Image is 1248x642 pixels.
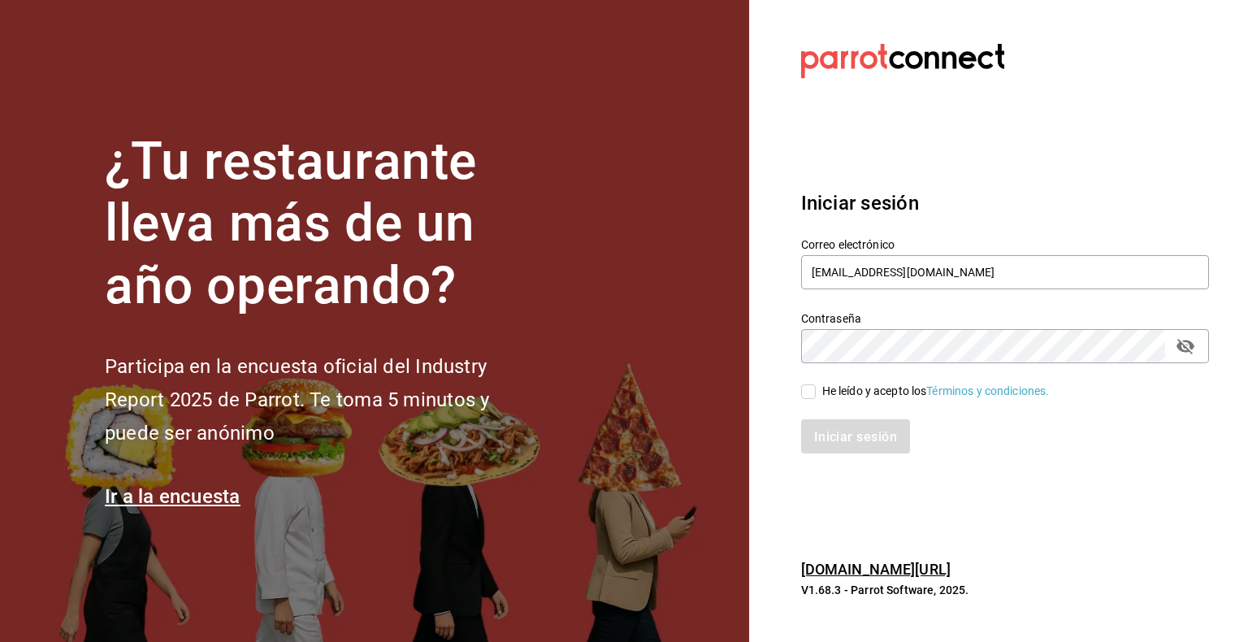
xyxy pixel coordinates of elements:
font: Contraseña [801,311,861,324]
a: Términos y condiciones. [926,384,1049,397]
font: Iniciar sesión [801,192,919,215]
a: [DOMAIN_NAME][URL] [801,561,951,578]
font: Correo electrónico [801,237,895,250]
font: ¿Tu restaurante lleva más de un año operando? [105,131,477,317]
font: Participa en la encuesta oficial del Industry Report 2025 de Parrot. Te toma 5 minutos y puede se... [105,355,489,445]
a: Ir a la encuesta [105,485,240,508]
font: V1.68.3 - Parrot Software, 2025. [801,583,969,596]
button: campo de contraseña [1172,332,1199,360]
font: He leído y acepto los [822,384,927,397]
input: Ingresa tu correo electrónico [801,255,1209,289]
